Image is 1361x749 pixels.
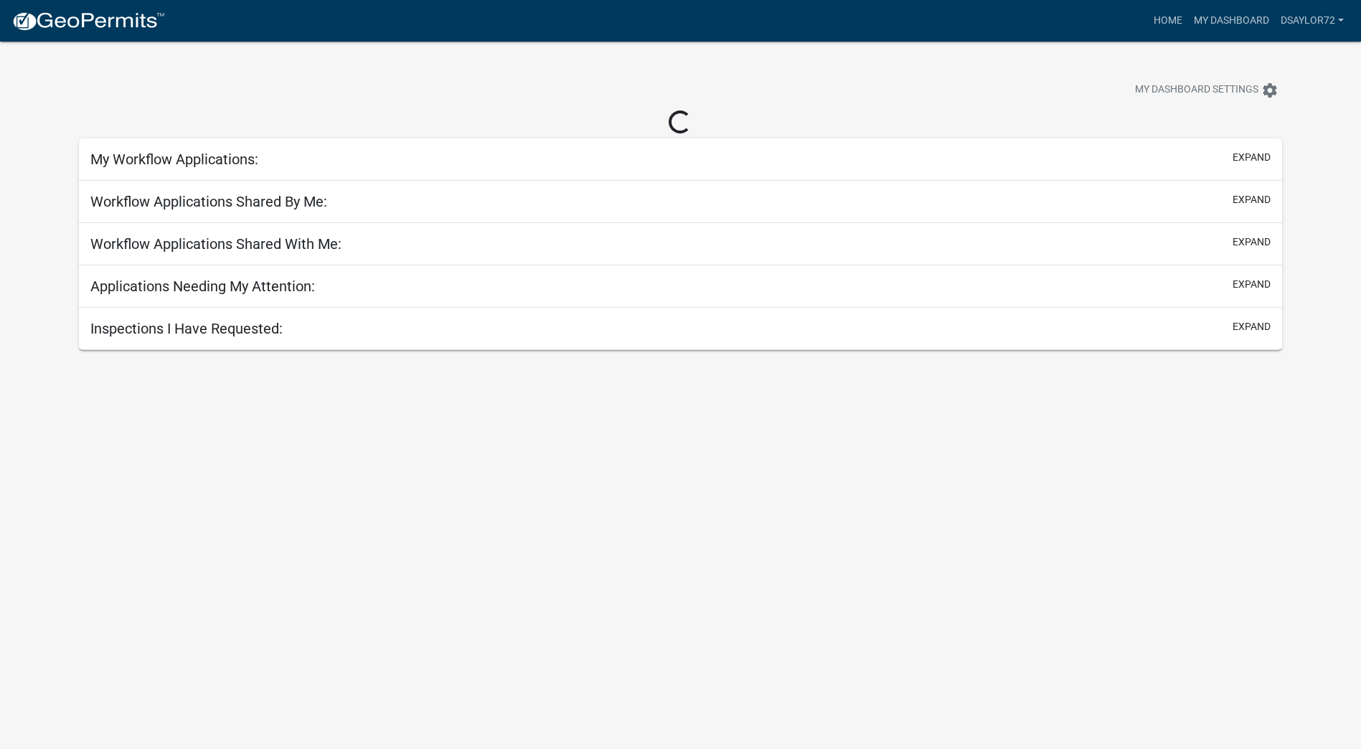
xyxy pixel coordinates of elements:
h5: Applications Needing My Attention: [90,278,315,295]
a: Dsaylor72 [1275,7,1350,34]
a: Home [1148,7,1188,34]
h5: Workflow Applications Shared With Me: [90,235,342,253]
h5: Workflow Applications Shared By Me: [90,193,327,210]
button: My Dashboard Settingssettings [1124,76,1290,104]
h5: Inspections I Have Requested: [90,320,283,337]
button: expand [1233,319,1271,334]
button: expand [1233,277,1271,292]
h5: My Workflow Applications: [90,151,258,168]
button: expand [1233,192,1271,207]
button: expand [1233,150,1271,165]
button: expand [1233,235,1271,250]
span: My Dashboard Settings [1135,82,1258,99]
i: settings [1261,82,1278,99]
a: My Dashboard [1188,7,1275,34]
